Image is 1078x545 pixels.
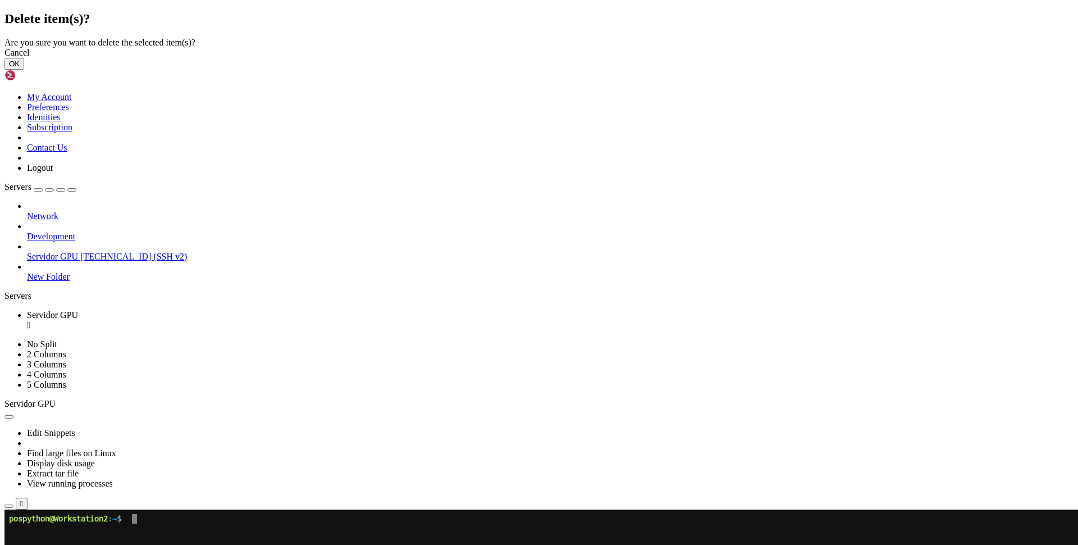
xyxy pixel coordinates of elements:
span: Servidor GPU [4,399,56,408]
span: Development [27,231,75,241]
a: 2 Columns [27,349,66,359]
a: Servidor GPU [TECHNICAL_ID] (SSH v2) [27,252,1074,262]
span: ~ [108,4,112,13]
li: Servidor GPU [TECHNICAL_ID] (SSH v2) [27,242,1074,262]
span: pospython@Workstation2 [4,4,103,13]
a: New Folder [27,272,1074,282]
span: Servidor GPU [27,310,78,320]
a: Identities [27,112,61,122]
button:  [16,498,28,510]
a: Display disk usage [27,458,95,468]
span: New Folder [27,272,70,281]
li: Development [27,221,1074,242]
a: Subscription [27,122,72,132]
a:  [27,320,1074,330]
span: Servidor GPU [27,252,78,261]
a: View running processes [27,479,113,488]
a: Servidor GPU [27,310,1074,330]
div: Cancel [4,48,1074,58]
li: New Folder [27,262,1074,282]
span: Servers [4,182,31,192]
a: My Account [27,92,72,102]
a: Development [27,231,1074,242]
a: Contact Us [27,143,67,152]
a: 5 Columns [27,380,66,389]
img: Shellngn [4,70,69,81]
li: Network [27,201,1074,221]
a: Servers [4,182,76,192]
div: Servers [4,291,1074,301]
a: Edit Snippets [27,428,75,438]
span: [TECHNICAL_ID] (SSH v2) [80,252,187,261]
div: Are you sure you want to delete the selected item(s)? [4,38,1074,48]
a: Find large files on Linux [27,448,116,458]
span: Network [27,211,58,221]
button: OK [4,58,24,70]
a: Extract tar file [27,469,79,478]
div: (26, 0) [127,4,132,14]
h2: Delete item(s)? [4,11,1074,26]
x-row: : $ [4,4,931,14]
a: 3 Columns [27,360,66,369]
a: No Split [27,339,57,349]
a: Logout [27,163,53,172]
div:  [20,499,23,508]
a: Preferences [27,102,69,112]
a: 4 Columns [27,370,66,379]
a: Network [27,211,1074,221]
